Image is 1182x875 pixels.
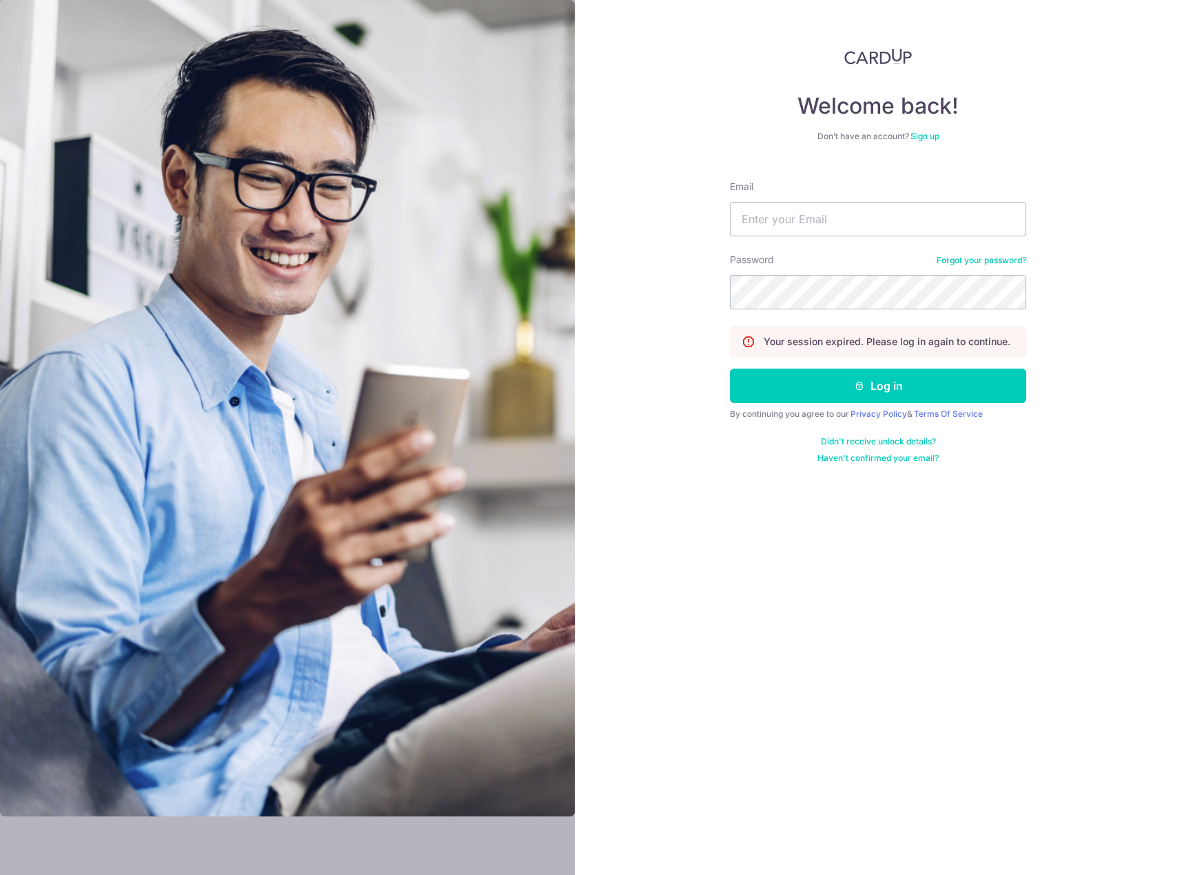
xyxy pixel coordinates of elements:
[730,92,1026,120] h4: Welcome back!
[817,453,939,464] a: Haven't confirmed your email?
[730,202,1026,236] input: Enter your Email
[730,369,1026,403] button: Log in
[730,131,1026,142] div: Don’t have an account?
[914,409,983,419] a: Terms Of Service
[764,335,1010,349] p: Your session expired. Please log in again to continue.
[821,436,936,447] a: Didn't receive unlock details?
[850,409,907,419] a: Privacy Policy
[844,48,912,65] img: CardUp Logo
[730,180,753,194] label: Email
[910,131,939,141] a: Sign up
[937,255,1026,266] a: Forgot your password?
[730,253,774,267] label: Password
[730,409,1026,420] div: By continuing you agree to our &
